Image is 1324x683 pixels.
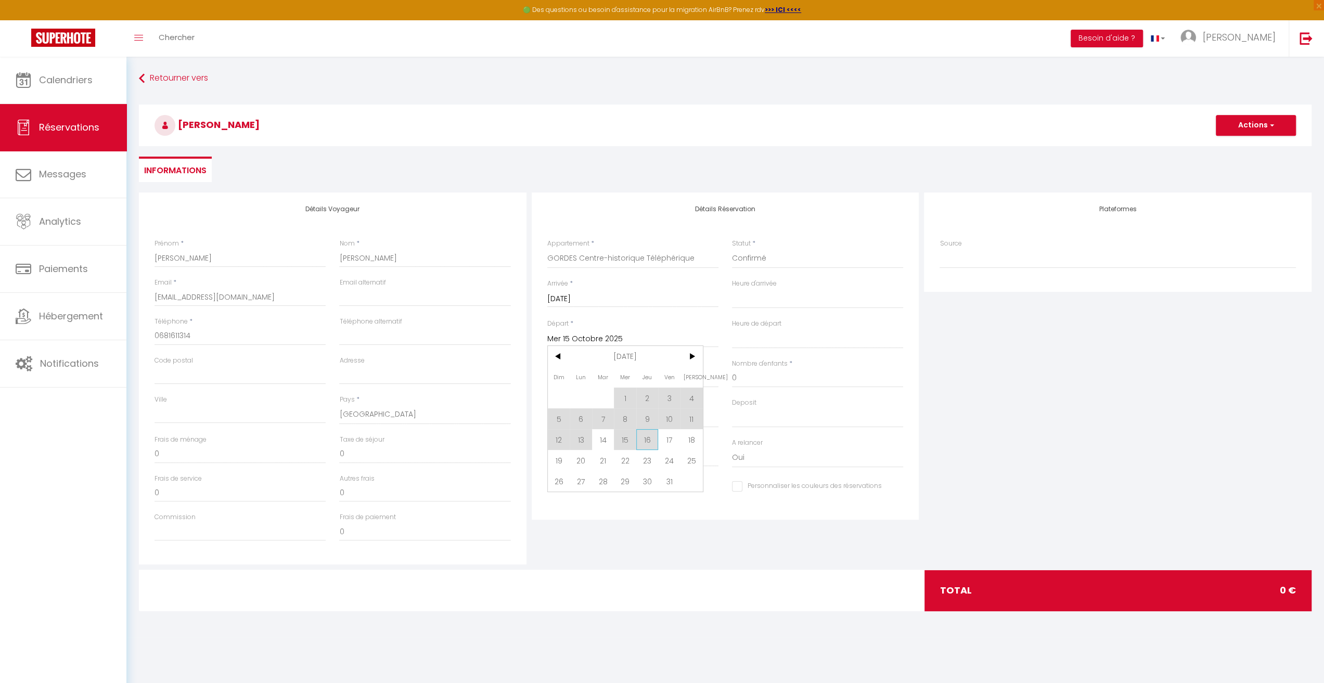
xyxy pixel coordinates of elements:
label: Départ [547,319,569,329]
span: 8 [614,408,636,429]
span: 29 [614,471,636,492]
h4: Plateformes [940,205,1296,213]
span: 27 [570,471,592,492]
span: [PERSON_NAME] [680,367,703,388]
span: 0 € [1280,583,1296,598]
a: ... [PERSON_NAME] [1173,20,1289,57]
span: Ven [658,367,680,388]
span: Messages [39,167,86,181]
label: Autres frais [339,474,374,484]
label: Frais de service [155,474,202,484]
button: Actions [1216,115,1296,136]
span: 5 [548,408,570,429]
label: Nombre d'enfants [732,359,788,369]
span: 13 [570,429,592,450]
span: Dim [548,367,570,388]
label: Email alternatif [339,278,385,288]
label: Adresse [339,356,364,366]
img: ... [1180,30,1196,45]
label: Arrivée [547,279,568,289]
span: 18 [680,429,703,450]
label: Frais de paiement [339,512,395,522]
span: 15 [614,429,636,450]
h4: Détails Voyageur [155,205,511,213]
h4: Détails Réservation [547,205,904,213]
span: Mar [592,367,614,388]
label: Téléphone [155,317,188,327]
label: Taxe de séjour [339,435,384,445]
span: 9 [636,408,659,429]
span: 16 [636,429,659,450]
span: 4 [680,388,703,408]
label: Frais de ménage [155,435,207,445]
button: Besoin d'aide ? [1071,30,1143,47]
span: Jeu [636,367,659,388]
span: Lun [570,367,592,388]
span: Calendriers [39,73,93,86]
span: [PERSON_NAME] [1203,31,1276,44]
label: A relancer [732,438,763,448]
span: 12 [548,429,570,450]
span: > [680,346,703,367]
span: Réservations [39,121,99,134]
span: 11 [680,408,703,429]
label: Source [940,239,961,249]
span: 26 [548,471,570,492]
span: Chercher [159,32,195,43]
span: 2 [636,388,659,408]
div: total [924,570,1312,611]
label: Nom [339,239,354,249]
span: Hébergement [39,310,103,323]
span: 19 [548,450,570,471]
span: Analytics [39,215,81,228]
span: 6 [570,408,592,429]
li: Informations [139,157,212,182]
a: >>> ICI <<<< [765,5,801,14]
span: 20 [570,450,592,471]
label: Commission [155,512,196,522]
label: Heure d'arrivée [732,279,777,289]
span: 25 [680,450,703,471]
span: 17 [658,429,680,450]
label: Deposit [732,398,756,408]
span: 24 [658,450,680,471]
label: Code postal [155,356,193,366]
span: Mer [614,367,636,388]
label: Email [155,278,172,288]
span: 10 [658,408,680,429]
span: [DATE] [570,346,680,367]
span: [PERSON_NAME] [155,118,260,131]
span: 3 [658,388,680,408]
label: Statut [732,239,751,249]
label: Ville [155,395,167,405]
label: Heure de départ [732,319,781,329]
span: 22 [614,450,636,471]
span: < [548,346,570,367]
span: 31 [658,471,680,492]
span: 28 [592,471,614,492]
span: 1 [614,388,636,408]
label: Téléphone alternatif [339,317,402,327]
span: Notifications [40,357,99,370]
span: 30 [636,471,659,492]
span: 14 [592,429,614,450]
span: 23 [636,450,659,471]
img: logout [1300,32,1313,45]
span: Paiements [39,262,88,275]
label: Pays [339,395,354,405]
a: Retourner vers [139,69,1312,88]
span: 7 [592,408,614,429]
span: 21 [592,450,614,471]
a: Chercher [151,20,202,57]
img: Super Booking [31,29,95,47]
label: Prénom [155,239,179,249]
label: Appartement [547,239,589,249]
